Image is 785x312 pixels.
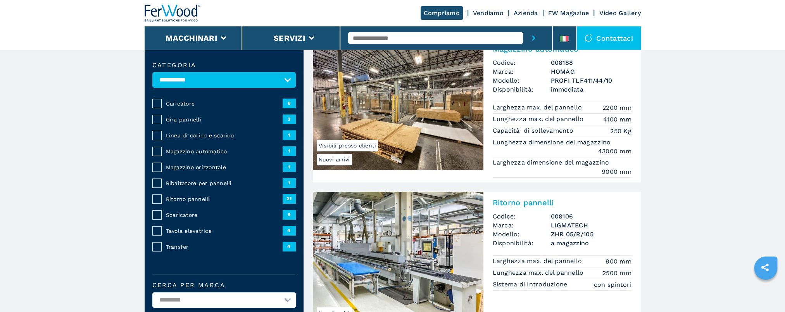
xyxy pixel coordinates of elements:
span: Modello: [493,76,551,85]
em: 43000 mm [598,147,631,156]
h3: 008106 [551,212,631,221]
span: 1 [283,146,296,156]
span: Disponibilità: [493,85,551,94]
span: Magazzino orizzontale [166,163,283,171]
h3: ZHR 05/R/105 [551,230,631,239]
p: Capacità di sollevamento [493,127,576,135]
span: Tavola elevatrice [166,227,283,235]
em: 4100 mm [603,115,631,124]
em: con spintori [594,280,631,289]
em: 2500 mm [602,269,631,277]
p: Larghezza max. del pannello [493,257,584,265]
span: Transfer [166,243,283,251]
em: 2200 mm [602,103,631,112]
span: 1 [283,178,296,187]
a: FW Magazine [548,9,589,17]
h3: 008188 [551,58,631,67]
span: Caricatore [166,100,283,107]
span: a magazzino [551,239,631,248]
a: Azienda [514,9,538,17]
span: Scaricatore [166,211,283,219]
span: Ribaltatore per pannelli [166,179,283,187]
p: Lunghezza max. del pannello [493,269,586,277]
p: Larghezza dimensione del magazzino [493,158,611,167]
span: Gira pannelli [166,116,283,123]
img: Magazzino automatico HOMAG PROFI TLF411/44/10 [313,38,483,170]
span: Linea di carico e scarico [166,132,283,139]
label: Cerca per marca [152,282,296,288]
iframe: Chat [752,277,779,306]
span: 4 [283,242,296,251]
h2: Ritorno pannelli [493,198,631,207]
button: Macchinari [166,33,217,43]
span: Marca: [493,221,551,230]
img: Ferwood [145,5,200,22]
em: 900 mm [606,257,631,266]
h3: LIGMATECH [551,221,631,230]
span: Ritorno pannelli [166,195,283,203]
span: Marca: [493,67,551,76]
span: Nuovi arrivi [317,154,352,165]
span: 4 [283,226,296,235]
a: Vendiamo [473,9,504,17]
span: Disponibilità: [493,239,551,248]
span: Magazzino automatico [166,147,283,155]
p: Larghezza max. del pannello [493,103,584,112]
button: submit-button [523,26,544,50]
span: 3 [283,114,296,124]
span: Modello: [493,230,551,239]
a: sharethis [755,258,775,277]
label: Categoria [152,62,296,68]
div: Contattaci [577,26,641,50]
a: Video Gallery [599,9,640,17]
img: Contattaci [585,34,592,42]
span: 9 [283,210,296,219]
span: 6 [283,99,296,108]
span: 1 [283,130,296,140]
span: 1 [283,162,296,172]
a: Compriamo [421,6,463,20]
p: Lunghezza dimensione del magazzino [493,138,613,147]
span: Codice: [493,212,551,221]
span: Visibili presso clienti [317,140,378,151]
button: Servizi [274,33,305,43]
p: Lunghezza max. del pannello [493,115,586,123]
span: 21 [283,194,296,203]
a: Magazzino automatico HOMAG PROFI TLF411/44/10Nuovi arriviVisibili presso clientiMagazzino automat... [313,38,641,182]
h3: PROFI TLF411/44/10 [551,76,631,85]
span: Codice: [493,58,551,67]
p: Sistema di Introduzione [493,280,569,289]
span: immediata [551,85,631,94]
h3: HOMAG [551,67,631,76]
em: 250 Kg [610,127,631,135]
em: 9000 mm [602,167,631,176]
